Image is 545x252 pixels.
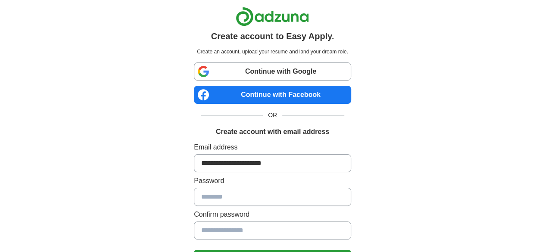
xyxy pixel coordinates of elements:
[194,86,351,104] a: Continue with Facebook
[194,142,351,152] label: Email address
[236,7,309,26] img: Adzuna logo
[194,176,351,186] label: Password
[211,30,334,43] h1: Create account to Easy Apply.
[194,62,351,81] a: Continue with Google
[263,111,282,120] span: OR
[196,48,349,56] p: Create an account, upload your resume and land your dream role.
[194,209,351,220] label: Confirm password
[216,127,329,137] h1: Create account with email address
